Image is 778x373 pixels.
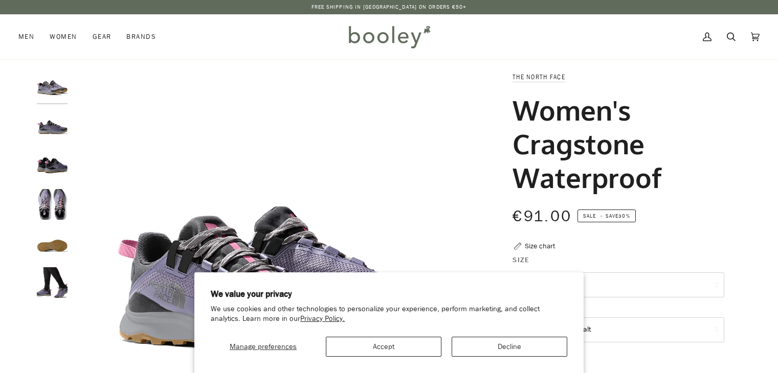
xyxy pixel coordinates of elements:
[513,272,724,297] button: 5.5
[42,14,84,59] a: Women
[211,305,567,324] p: We use cookies and other technologies to personalize your experience, perform marketing, and coll...
[211,337,316,357] button: Manage preferences
[85,14,119,59] a: Gear
[513,93,717,194] h1: Women's Cragstone Waterproof
[37,72,68,102] img: The North Face Women's Cragstone Waterproof Lunar Slate / Asphalt - Booley Galway
[18,32,34,42] span: Men
[618,212,630,220] span: 30%
[326,337,441,357] button: Accept
[126,32,156,42] span: Brands
[37,150,68,180] img: The North Face Women's Cragstone Waterproof Lunar Slate / Asphalt - Booley Galway
[119,14,164,59] a: Brands
[211,289,567,300] h2: We value your privacy
[93,32,112,42] span: Gear
[37,228,68,259] img: The North Face Women's Cragstone Waterproof Lunar Slate / Asphalt - Booley Galway
[577,209,636,223] span: Save
[513,73,565,81] a: The North Face
[513,317,724,342] button: Lunar Slate / Asphalt
[452,337,567,357] button: Decline
[300,314,345,323] a: Privacy Policy.
[37,267,68,298] img: The North Face Women's Cragstone Waterproof Lunar Slate / Asphalt - Booley Galway
[50,32,77,42] span: Women
[312,3,467,11] p: Free Shipping in [GEOGRAPHIC_DATA] on Orders €50+
[525,241,555,251] div: Size chart
[597,212,606,220] em: •
[513,206,572,227] span: €91.00
[37,111,68,142] img: The North Face Women's Cragstone Waterproof Lunar Slate / Asphalt - Booley Galway
[344,22,434,52] img: Booley
[583,212,596,220] span: Sale
[230,342,297,352] span: Manage preferences
[37,189,68,220] img: The North Face Women's Cragstone Waterproof Lunar Slate / Asphalt - Booley Galway
[513,254,529,265] span: Size
[18,14,42,59] a: Men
